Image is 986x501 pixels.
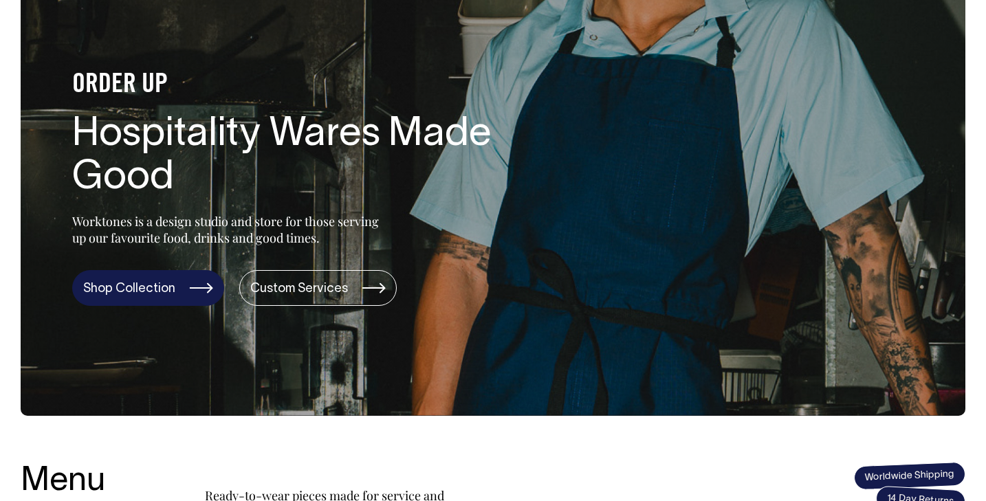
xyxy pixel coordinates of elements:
h1: Hospitality Wares Made Good [72,113,512,201]
span: Worldwide Shipping [853,461,965,490]
a: Custom Services [239,270,397,306]
p: Worktones is a design studio and store for those serving up our favourite food, drinks and good t... [72,213,385,246]
h4: ORDER UP [72,71,512,100]
a: Shop Collection [72,270,224,306]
